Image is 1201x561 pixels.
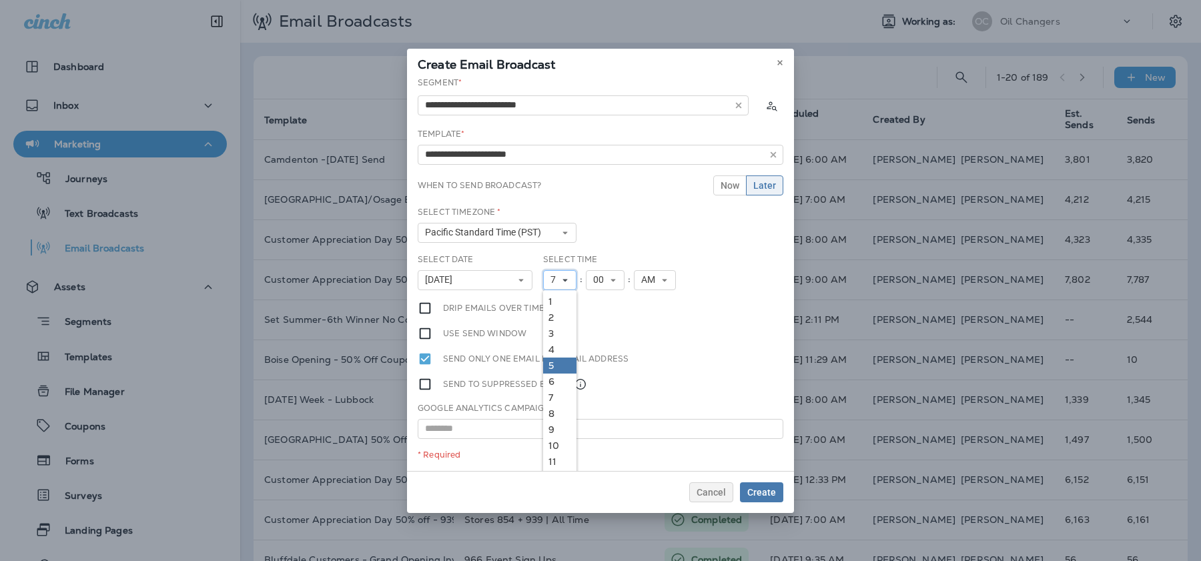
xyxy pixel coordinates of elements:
span: 00 [593,274,609,286]
a: 9 [543,422,576,438]
a: 11 [543,454,576,470]
span: Now [721,181,739,190]
span: Create [747,488,776,497]
span: Cancel [697,488,726,497]
label: Use send window [443,326,526,341]
label: Drip emails over time [443,301,544,316]
button: Now [713,175,747,195]
label: Select Timezone [418,207,500,217]
a: 10 [543,438,576,454]
a: 2 [543,310,576,326]
a: 4 [543,342,576,358]
div: Create Email Broadcast [407,49,794,77]
a: 3 [543,326,576,342]
button: Create [740,482,783,502]
div: * Required [418,450,783,460]
a: 7 [543,390,576,406]
label: When to send broadcast? [418,180,541,191]
label: Google Analytics Campaign Title [418,403,574,414]
button: 7 [543,270,576,290]
button: Later [746,175,783,195]
button: Cancel [689,482,733,502]
span: Later [753,181,776,190]
a: 12 [543,470,576,486]
span: [DATE] [425,274,458,286]
span: AM [641,274,661,286]
label: Select Time [543,254,598,265]
button: [DATE] [418,270,532,290]
label: Send only one email per email address [443,352,629,366]
div: : [625,270,634,290]
span: Pacific Standard Time (PST) [425,227,546,238]
a: 1 [543,294,576,310]
button: AM [634,270,676,290]
button: 00 [586,270,625,290]
button: Pacific Standard Time (PST) [418,223,576,243]
label: Template [418,129,464,139]
a: 8 [543,406,576,422]
a: 6 [543,374,576,390]
span: 7 [550,274,561,286]
label: Send to suppressed emails. [443,377,587,392]
button: Calculate the estimated number of emails to be sent based on selected segment. (This could take a... [759,93,783,117]
a: 5 [543,358,576,374]
div: : [576,270,586,290]
label: Select Date [418,254,474,265]
label: Segment [418,77,462,88]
